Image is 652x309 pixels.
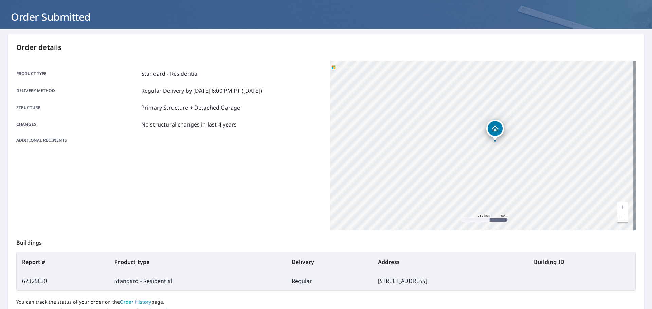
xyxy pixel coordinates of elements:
p: Changes [16,120,139,129]
div: Dropped pin, building 1, Residential property, 6947 Daisy Ln Citrus Heights, CA 95621 [486,120,504,141]
h1: Order Submitted [8,10,644,24]
p: No structural changes in last 4 years [141,120,237,129]
p: Delivery method [16,86,139,95]
th: Report # [17,252,109,271]
p: Product type [16,70,139,78]
p: Structure [16,103,139,112]
p: You can track the status of your order on the page. [16,299,636,305]
p: Additional recipients [16,137,139,143]
a: Order History [120,298,151,305]
th: Delivery [286,252,373,271]
th: Building ID [528,252,635,271]
a: Current Level 17, Zoom In [617,202,628,212]
td: 67325830 [17,271,109,290]
p: Order details [16,42,636,53]
td: Regular [286,271,373,290]
p: Regular Delivery by [DATE] 6:00 PM PT ([DATE]) [141,86,262,95]
td: Standard - Residential [109,271,286,290]
th: Product type [109,252,286,271]
td: [STREET_ADDRESS] [373,271,528,290]
a: Current Level 17, Zoom Out [617,212,628,222]
th: Address [373,252,528,271]
p: Buildings [16,230,636,252]
p: Primary Structure + Detached Garage [141,103,240,112]
p: Standard - Residential [141,70,199,78]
